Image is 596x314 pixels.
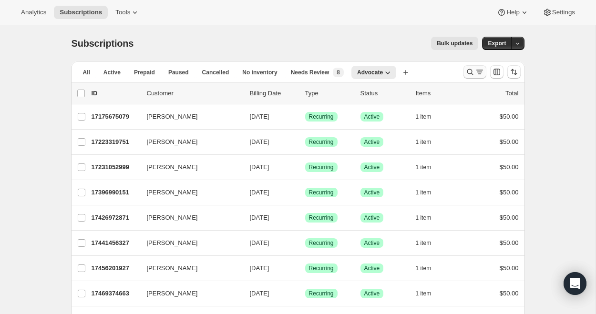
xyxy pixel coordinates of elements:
[488,40,506,47] span: Export
[147,162,198,172] span: [PERSON_NAME]
[92,135,519,149] div: 17223319751[PERSON_NAME][DATE]SuccessRecurringSuccessActive1 item$50.00
[552,9,575,16] span: Settings
[250,264,269,272] span: [DATE]
[490,65,504,79] button: Customize table column order and visibility
[141,109,236,124] button: [PERSON_NAME]
[491,6,534,19] button: Help
[72,38,134,49] span: Subscriptions
[416,113,432,121] span: 1 item
[364,214,380,222] span: Active
[416,264,432,272] span: 1 item
[500,239,519,246] span: $50.00
[291,69,329,76] span: Needs Review
[500,189,519,196] span: $50.00
[92,89,139,98] p: ID
[147,213,198,223] span: [PERSON_NAME]
[309,163,334,171] span: Recurring
[364,113,380,121] span: Active
[147,89,242,98] p: Customer
[416,163,432,171] span: 1 item
[337,69,340,76] span: 8
[242,69,277,76] span: No inventory
[60,9,102,16] span: Subscriptions
[364,138,380,146] span: Active
[141,286,236,301] button: [PERSON_NAME]
[21,9,46,16] span: Analytics
[92,110,519,123] div: 17175675079[PERSON_NAME][DATE]SuccessRecurringSuccessActive1 item$50.00
[416,161,442,174] button: 1 item
[463,65,486,79] button: Search and filter results
[309,189,334,196] span: Recurring
[506,9,519,16] span: Help
[141,235,236,251] button: [PERSON_NAME]
[416,189,432,196] span: 1 item
[92,186,519,199] div: 17396990151[PERSON_NAME][DATE]SuccessRecurringSuccessActive1 item$50.00
[416,135,442,149] button: 1 item
[92,211,519,224] div: 17426972871[PERSON_NAME][DATE]SuccessRecurringSuccessActive1 item$50.00
[141,185,236,200] button: [PERSON_NAME]
[134,69,155,76] span: Prepaid
[537,6,581,19] button: Settings
[416,138,432,146] span: 1 item
[360,89,408,98] p: Status
[92,289,139,298] p: 17469374663
[141,261,236,276] button: [PERSON_NAME]
[92,236,519,250] div: 17441456327[PERSON_NAME][DATE]SuccessRecurringSuccessActive1 item$50.00
[309,239,334,247] span: Recurring
[416,236,442,250] button: 1 item
[364,189,380,196] span: Active
[250,290,269,297] span: [DATE]
[168,69,189,76] span: Paused
[309,138,334,146] span: Recurring
[250,163,269,171] span: [DATE]
[92,162,139,172] p: 17231052999
[505,89,518,98] p: Total
[357,69,383,76] span: Advocate
[110,6,145,19] button: Tools
[141,134,236,150] button: [PERSON_NAME]
[500,214,519,221] span: $50.00
[416,110,442,123] button: 1 item
[147,112,198,122] span: [PERSON_NAME]
[141,210,236,225] button: [PERSON_NAME]
[92,188,139,197] p: 17396990151
[564,272,586,295] div: Open Intercom Messenger
[309,290,334,297] span: Recurring
[500,290,519,297] span: $50.00
[507,65,521,79] button: Sort the results
[92,137,139,147] p: 17223319751
[416,262,442,275] button: 1 item
[309,214,334,222] span: Recurring
[364,290,380,297] span: Active
[92,262,519,275] div: 17456201927[PERSON_NAME][DATE]SuccessRecurringSuccessActive1 item$50.00
[309,113,334,121] span: Recurring
[437,40,473,47] span: Bulk updates
[250,138,269,145] span: [DATE]
[364,264,380,272] span: Active
[115,9,130,16] span: Tools
[250,189,269,196] span: [DATE]
[147,137,198,147] span: [PERSON_NAME]
[416,287,442,300] button: 1 item
[92,263,139,273] p: 17456201927
[92,287,519,300] div: 17469374663[PERSON_NAME][DATE]SuccessRecurringSuccessActive1 item$50.00
[305,89,353,98] div: Type
[147,263,198,273] span: [PERSON_NAME]
[364,239,380,247] span: Active
[398,66,413,79] button: Create new view
[92,238,139,248] p: 17441456327
[416,89,463,98] div: Items
[83,69,90,76] span: All
[416,186,442,199] button: 1 item
[416,214,432,222] span: 1 item
[202,69,229,76] span: Cancelled
[92,161,519,174] div: 17231052999[PERSON_NAME][DATE]SuccessRecurringSuccessActive1 item$50.00
[147,289,198,298] span: [PERSON_NAME]
[416,290,432,297] span: 1 item
[416,239,432,247] span: 1 item
[250,239,269,246] span: [DATE]
[54,6,108,19] button: Subscriptions
[250,89,298,98] p: Billing Date
[141,160,236,175] button: [PERSON_NAME]
[250,113,269,120] span: [DATE]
